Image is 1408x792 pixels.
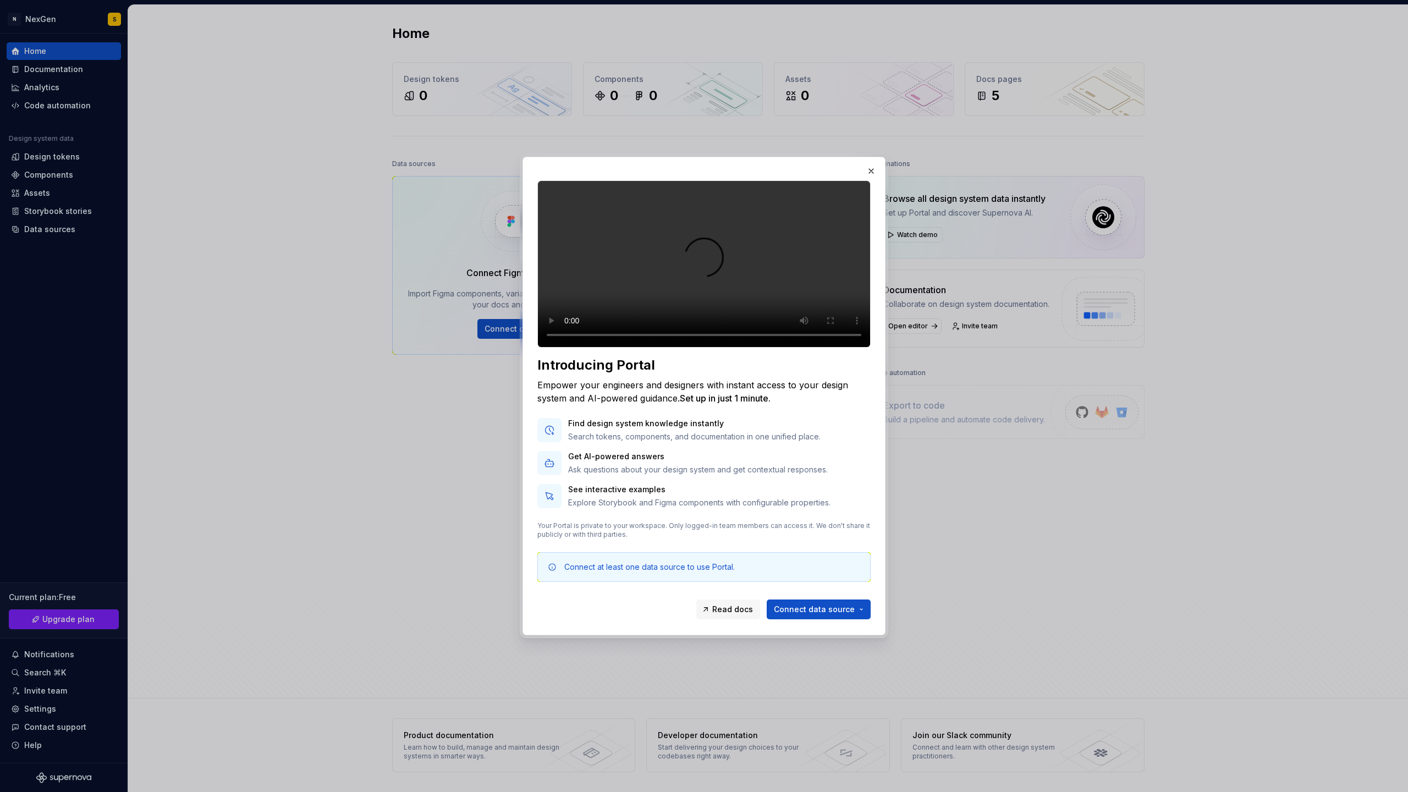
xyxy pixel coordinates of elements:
[767,599,871,619] button: Connect data source
[564,562,735,573] div: Connect at least one data source to use Portal.
[774,604,855,615] span: Connect data source
[568,418,821,429] p: Find design system knowledge instantly
[680,393,771,404] span: Set up in just 1 minute.
[568,497,831,508] p: Explore Storybook and Figma components with configurable properties.
[568,451,828,462] p: Get AI-powered answers
[537,378,871,405] div: Empower your engineers and designers with instant access to your design system and AI-powered gui...
[537,521,871,539] p: Your Portal is private to your workspace. Only logged-in team members can access it. We don't sha...
[568,431,821,442] p: Search tokens, components, and documentation in one unified place.
[712,604,753,615] span: Read docs
[568,484,831,495] p: See interactive examples
[696,599,760,619] a: Read docs
[537,356,871,374] div: Introducing Portal
[568,464,828,475] p: Ask questions about your design system and get contextual responses.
